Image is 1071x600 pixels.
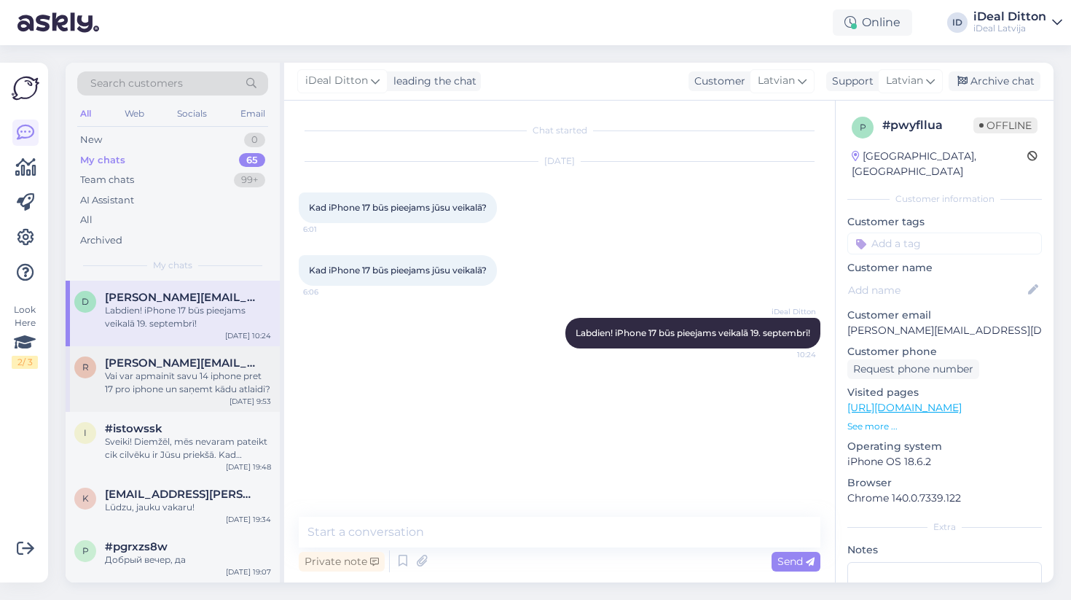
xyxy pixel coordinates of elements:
div: Online [833,9,912,36]
div: Customer information [847,192,1042,206]
p: Chrome 140.0.7339.122 [847,491,1042,506]
span: Send [777,555,815,568]
p: Browser [847,475,1042,491]
p: Customer email [847,308,1042,323]
p: Customer tags [847,214,1042,230]
div: [DATE] 19:34 [226,514,271,525]
span: Latvian [886,73,923,89]
span: Latvian [758,73,795,89]
a: [URL][DOMAIN_NAME] [847,401,962,414]
span: dmitrijs.mohoviks@gmail.com [105,291,256,304]
div: [DATE] 9:53 [229,396,271,407]
div: Web [122,104,147,123]
span: r [82,362,89,373]
div: New [80,133,102,147]
span: 6:06 [303,287,358,297]
div: Sveiki! Diemžēl, mēs nevaram pateikt cik cilvēku ir Jūsu priekšā. Kad pienāks Jūsu kārta, ar Jums... [105,435,271,461]
p: Operating system [847,439,1042,454]
span: #pgrxzs8w [105,540,168,553]
div: Добрый вечер, да [105,553,271,566]
span: iDeal Ditton [761,306,816,317]
div: # pwyfllua [882,117,973,134]
span: Kad iPhone 17 būs pieejams jūsu veikalā? [309,265,487,276]
div: [DATE] 19:07 [226,566,271,577]
p: Customer phone [847,344,1042,359]
span: i [84,427,87,438]
div: Customer [688,74,745,89]
span: d [82,296,89,307]
span: p [82,545,89,556]
span: k [82,493,89,504]
p: Notes [847,542,1042,558]
div: Support [826,74,874,89]
div: Archive chat [949,71,1040,91]
div: Email [238,104,268,123]
input: Add a tag [847,233,1042,254]
span: ruta.araja2013@gmail.com [105,357,256,370]
div: Team chats [80,173,134,187]
div: Archived [80,233,122,248]
span: Search customers [90,76,183,91]
input: Add name [848,282,1025,298]
span: 10:24 [761,349,816,360]
div: Socials [174,104,210,123]
span: p [860,122,866,133]
p: See more ... [847,420,1042,433]
div: iDeal Latvija [973,23,1046,34]
div: AI Assistant [80,193,134,208]
span: Kad iPhone 17 būs pieejams jūsu veikalā? [309,202,487,213]
span: Labdien! iPhone 17 būs pieejams veikalā 19. septembrī! [576,327,810,338]
span: #istowssk [105,422,162,435]
a: iDeal DittoniDeal Latvija [973,11,1062,34]
div: Chat started [299,124,820,137]
p: Customer name [847,260,1042,276]
div: All [80,213,93,227]
p: [PERSON_NAME][EMAIL_ADDRESS][DOMAIN_NAME] [847,323,1042,338]
span: My chats [153,259,192,272]
div: ID [947,12,968,33]
div: My chats [80,153,125,168]
div: 65 [239,153,265,168]
div: Request phone number [847,359,979,379]
div: [DATE] 10:24 [225,330,271,341]
div: iDeal Ditton [973,11,1046,23]
div: Labdien! iPhone 17 būs pieejams veikalā 19. septembrī! [105,304,271,330]
span: Offline [973,117,1037,133]
div: All [77,104,94,123]
div: 99+ [234,173,265,187]
span: iDeal Ditton [305,73,368,89]
img: Askly Logo [12,74,39,102]
p: Visited pages [847,385,1042,400]
div: Look Here [12,303,38,369]
div: [DATE] 19:48 [226,461,271,472]
div: Private note [299,552,385,572]
div: Extra [847,521,1042,534]
span: 6:01 [303,224,358,235]
span: krists.safranovics@gmail.com [105,488,256,501]
div: 2 / 3 [12,356,38,369]
div: Vai var apmainīt savu 14 iphone pret 17 pro iphone un saņemt kādu atlaidi? [105,370,271,396]
div: [DATE] [299,155,820,168]
div: leading the chat [388,74,476,89]
div: Lūdzu, jauku vakaru! [105,501,271,514]
div: [GEOGRAPHIC_DATA], [GEOGRAPHIC_DATA] [852,149,1027,179]
div: 0 [244,133,265,147]
p: iPhone OS 18.6.2 [847,454,1042,470]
